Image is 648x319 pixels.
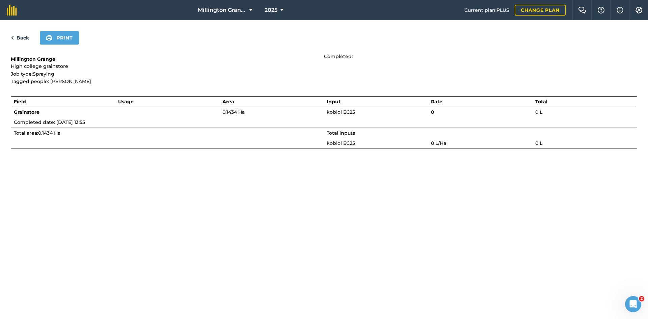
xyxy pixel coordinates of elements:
img: svg+xml;base64,PHN2ZyB4bWxucz0iaHR0cDovL3d3dy53My5vcmcvMjAwMC9zdmciIHdpZHRoPSIxOSIgaGVpZ2h0PSIyNC... [46,34,52,42]
button: Print [40,31,79,45]
span: Current plan : PLUS [464,6,509,14]
img: svg+xml;base64,PHN2ZyB4bWxucz0iaHR0cDovL3d3dy53My5vcmcvMjAwMC9zdmciIHdpZHRoPSIxNyIgaGVpZ2h0PSIxNy... [617,6,623,14]
td: 0.1434 Ha [220,107,324,117]
th: Usage [115,96,220,107]
a: Change plan [515,5,566,16]
img: A cog icon [635,7,643,14]
strong: Grainstore [14,109,39,115]
td: kobiol EC25 [324,107,428,117]
span: 2025 [265,6,277,14]
td: 0 L / Ha [428,138,533,149]
td: Total area : 0.1434 Ha [11,128,324,138]
p: Tagged people: [PERSON_NAME] [11,78,324,85]
img: Two speech bubbles overlapping with the left bubble in the forefront [578,7,586,14]
th: Field [11,96,115,107]
img: A question mark icon [597,7,605,14]
p: High college grainstore [11,62,324,70]
span: Millington Grange [198,6,246,14]
td: 0 L [533,138,637,149]
th: Area [220,96,324,107]
p: Job type: Spraying [11,70,324,78]
img: svg+xml;base64,PHN2ZyB4bWxucz0iaHR0cDovL3d3dy53My5vcmcvMjAwMC9zdmciIHdpZHRoPSI5IiBoZWlnaHQ9IjI0Ii... [11,34,14,42]
td: 0 [428,107,533,117]
td: Total inputs [324,128,637,138]
td: kobiol EC25 [324,138,428,149]
th: Rate [428,96,533,107]
span: 2 [639,296,644,301]
img: fieldmargin Logo [7,5,17,16]
th: Total [533,96,637,107]
td: Completed date: [DATE] 13:55 [11,117,637,128]
td: 0 L [533,107,637,117]
iframe: Intercom live chat [625,296,641,312]
a: Back [11,34,29,42]
th: Input [324,96,428,107]
h1: Millington Grange [11,56,324,62]
p: Completed: [324,53,637,60]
